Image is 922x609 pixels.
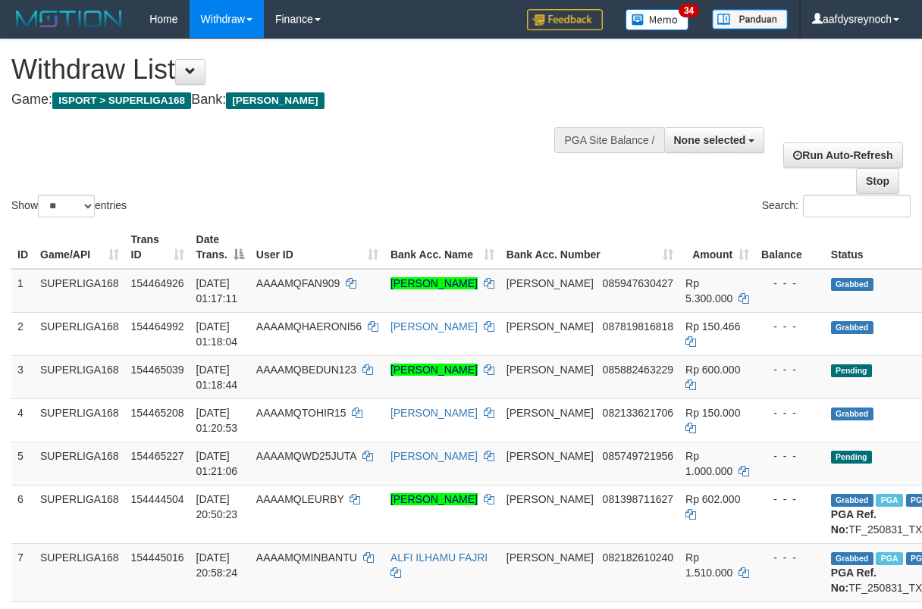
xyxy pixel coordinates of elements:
[603,551,673,564] span: Copy 082182610240 to clipboard
[831,567,877,594] b: PGA Ref. No:
[876,494,902,507] span: Marked by aafounsreynich
[603,277,673,289] span: Copy 085947630427 to clipboard
[685,407,740,419] span: Rp 150.000
[603,407,673,419] span: Copy 082133621706 to clipboard
[685,450,732,477] span: Rp 1.000.000
[131,407,184,419] span: 154465208
[52,92,191,109] span: ISPORT > SUPERLIGA168
[34,398,125,442] td: SUPERLIGA168
[876,552,902,565] span: Marked by aafheankoy
[506,407,594,419] span: [PERSON_NAME]
[679,4,699,17] span: 34
[256,450,356,462] span: AAAAMQWD25JUTA
[506,364,594,376] span: [PERSON_NAME]
[831,408,873,420] span: Grabbed
[500,226,679,269] th: Bank Acc. Number: activate to sort column ascending
[761,276,819,291] div: - - -
[226,92,324,109] span: [PERSON_NAME]
[664,127,765,153] button: None selected
[390,277,478,289] a: [PERSON_NAME]
[131,551,184,564] span: 154445016
[34,485,125,543] td: SUPERLIGA168
[506,493,594,505] span: [PERSON_NAME]
[603,364,673,376] span: Copy 085882463229 to clipboard
[831,552,873,565] span: Grabbed
[712,9,788,30] img: panduan.png
[256,277,340,289] span: AAAAMQFAN909
[196,450,238,477] span: [DATE] 01:21:06
[11,195,127,217] label: Show entries
[11,226,34,269] th: ID
[34,355,125,398] td: SUPERLIGA168
[685,277,732,304] span: Rp 5.300.000
[125,226,190,269] th: Trans ID: activate to sort column ascending
[831,508,877,536] b: PGA Ref. No:
[11,92,600,108] h4: Game: Bank:
[761,405,819,420] div: - - -
[390,450,478,462] a: [PERSON_NAME]
[384,226,500,269] th: Bank Acc. Name: activate to sort column ascending
[761,550,819,565] div: - - -
[256,551,357,564] span: AAAAMQMINBANTU
[34,312,125,355] td: SUPERLIGA168
[390,320,478,333] a: [PERSON_NAME]
[131,277,184,289] span: 154464926
[603,320,673,333] span: Copy 087819816818 to clipboard
[603,450,673,462] span: Copy 085749721956 to clipboard
[506,320,594,333] span: [PERSON_NAME]
[761,448,819,464] div: - - -
[196,320,238,348] span: [DATE] 01:18:04
[256,364,356,376] span: AAAAMQBEDUN123
[831,321,873,334] span: Grabbed
[131,364,184,376] span: 154465039
[11,543,34,601] td: 7
[803,195,911,217] input: Search:
[34,543,125,601] td: SUPERLIGA168
[390,493,478,505] a: [PERSON_NAME]
[755,226,825,269] th: Balance
[679,226,755,269] th: Amount: activate to sort column ascending
[390,364,478,376] a: [PERSON_NAME]
[256,493,344,505] span: AAAAMQLEURBY
[554,127,663,153] div: PGA Site Balance /
[256,407,347,419] span: AAAAMQTOHIR15
[34,226,125,269] th: Game/API: activate to sort column ascending
[626,9,689,30] img: Button%20Memo.svg
[11,398,34,442] td: 4
[250,226,384,269] th: User ID: activate to sort column ascending
[190,226,250,269] th: Date Trans.: activate to sort column descending
[11,312,34,355] td: 2
[506,277,594,289] span: [PERSON_NAME]
[674,134,746,146] span: None selected
[131,320,184,333] span: 154464992
[256,320,362,333] span: AAAAMQHAERONI56
[831,364,872,377] span: Pending
[685,364,740,376] span: Rp 600.000
[603,493,673,505] span: Copy 081398711627 to clipboard
[11,442,34,485] td: 5
[831,278,873,291] span: Grabbed
[761,362,819,377] div: - - -
[783,142,902,168] a: Run Auto-Refresh
[762,195,911,217] label: Search:
[11,55,600,85] h1: Withdraw List
[196,493,238,520] span: [DATE] 20:50:23
[390,551,488,564] a: ALFI ILHAMU FAJRI
[11,485,34,543] td: 6
[196,551,238,579] span: [DATE] 20:58:24
[38,195,95,217] select: Showentries
[131,493,184,505] span: 154444504
[527,9,603,30] img: Feedback.jpg
[506,551,594,564] span: [PERSON_NAME]
[196,277,238,304] span: [DATE] 01:17:11
[685,493,740,505] span: Rp 602.000
[11,8,127,30] img: MOTION_logo.png
[761,319,819,334] div: - - -
[34,269,125,313] td: SUPERLIGA168
[390,407,478,419] a: [PERSON_NAME]
[761,492,819,507] div: - - -
[831,451,872,464] span: Pending
[856,168,899,194] a: Stop
[196,364,238,391] span: [DATE] 01:18:44
[11,269,34,313] td: 1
